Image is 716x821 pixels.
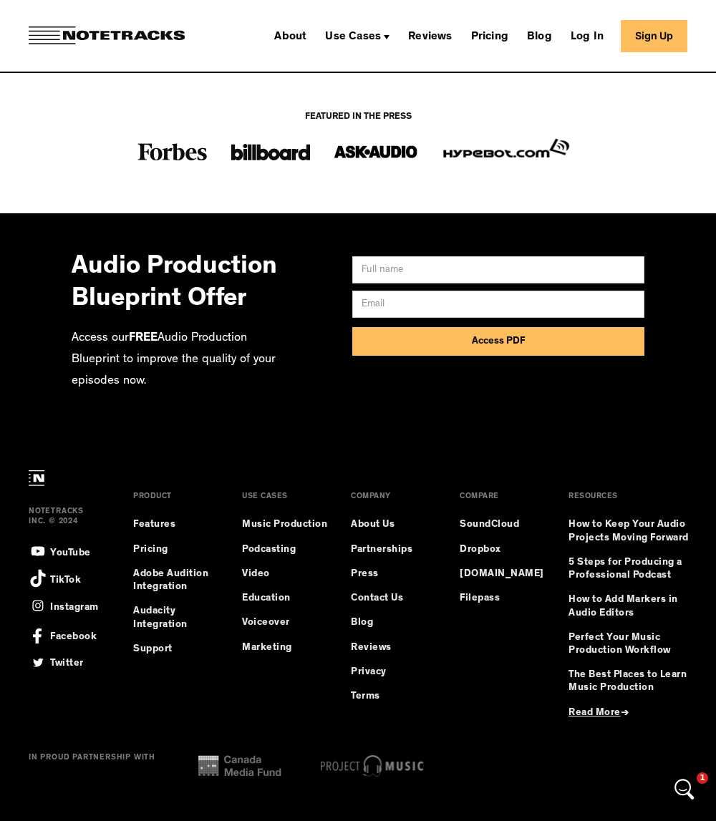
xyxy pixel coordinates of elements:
[569,556,694,582] a: 5 Steps for Producing a Professional Podcast
[569,593,694,619] a: How to Add Markers in Audio Editors
[521,24,558,47] a: Blog
[29,596,84,615] a: Instagram
[129,332,158,344] strong: FREE
[442,137,571,161] img: Hypebox.com logo
[402,24,458,47] a: Reviews
[351,543,437,556] a: Partnerships
[460,568,546,580] a: [DOMAIN_NAME]
[569,631,694,657] a: Perfect Your Music Production Workflow
[333,137,419,167] img: Ask Audio logo
[351,666,437,679] a: Privacy
[133,543,219,556] a: Pricing
[351,568,437,580] a: Press
[29,507,84,542] div: NOTETRACKS INC. © 2024
[29,569,84,588] a: TikTok
[621,20,687,52] a: Sign Up
[465,24,514,47] a: Pricing
[72,238,281,317] h3: Audio Production Blueprint Offer
[242,592,328,605] a: Education
[242,543,328,556] a: Podcasting
[569,669,694,694] a: The Best Places to Learn Music Production
[50,570,81,587] div: TikTok
[242,518,328,531] a: Music Production
[321,755,424,777] img: project music logo
[351,690,437,703] a: Terms
[50,623,97,643] div: Facebook
[352,291,644,318] input: Email
[29,542,84,560] a: YouTube
[569,706,694,719] a: Read More→
[351,616,437,629] a: Blog
[72,328,281,392] p: Access our Audio Production Blueprint to improve the quality of your episodes now.
[565,24,609,47] a: Log In
[351,518,437,531] a: About Us
[50,598,99,614] div: Instagram
[352,256,644,356] form: Email Form
[268,24,312,47] a: About
[569,708,621,718] span: Read More
[97,112,619,122] div: FEATURED IN THE PRESS
[242,568,328,580] a: Video
[133,518,219,531] a: Features
[198,755,281,777] img: cana media fund logo
[242,616,328,629] a: Voiceover
[697,772,708,784] span: 1
[29,623,84,643] a: Facebook
[352,327,644,356] input: Access PDF
[460,543,546,556] a: Dropbox
[133,568,219,593] a: Adobe Audition Integration
[351,493,437,518] div: COMPANY
[231,137,310,167] img: billboard logo
[50,543,91,560] div: YouTube
[242,641,328,654] a: Marketing
[569,518,694,544] a: How to Keep Your Audio Projects Moving Forward
[351,592,437,605] a: Contact Us
[460,518,546,531] a: SoundCloud
[29,754,155,778] div: IN PROUD PARTNERSHIP WITH
[569,493,694,518] div: RESOURCES
[133,643,219,656] a: Support
[242,493,328,518] div: USE CASES
[325,31,381,43] div: Use Cases
[667,772,702,807] iframe: Intercom live chat
[133,605,219,631] a: Audacity Integration
[133,493,219,518] div: PRODUCT
[352,256,644,283] input: Full name
[319,24,395,47] div: Use Cases
[351,641,437,654] a: Reviews
[460,493,546,518] div: COMPARE
[50,654,84,670] div: Twitter
[29,653,84,671] a: Twitter
[460,592,546,605] a: Filepass
[137,137,208,167] img: forbes logo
